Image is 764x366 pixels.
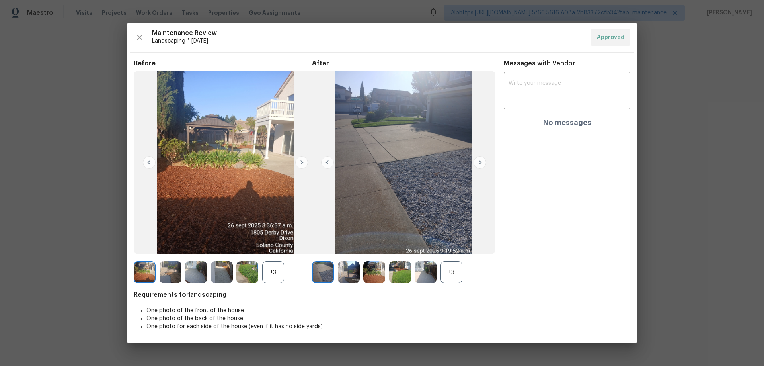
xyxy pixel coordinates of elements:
[146,307,490,315] li: One photo of the front of the house
[134,59,312,67] span: Before
[134,291,490,299] span: Requirements for landscaping
[295,156,308,169] img: right-chevron-button-url
[312,59,490,67] span: After
[146,315,490,323] li: One photo of the back of the house
[152,37,584,45] span: Landscaping * [DATE]
[543,119,591,127] h4: No messages
[262,261,284,283] div: +3
[146,323,490,331] li: One photo for each side of the house (even if it has no side yards)
[152,29,584,37] span: Maintenance Review
[143,156,156,169] img: left-chevron-button-url
[321,156,334,169] img: left-chevron-button-url
[440,261,462,283] div: +3
[474,156,486,169] img: right-chevron-button-url
[504,60,575,67] span: Messages with Vendor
